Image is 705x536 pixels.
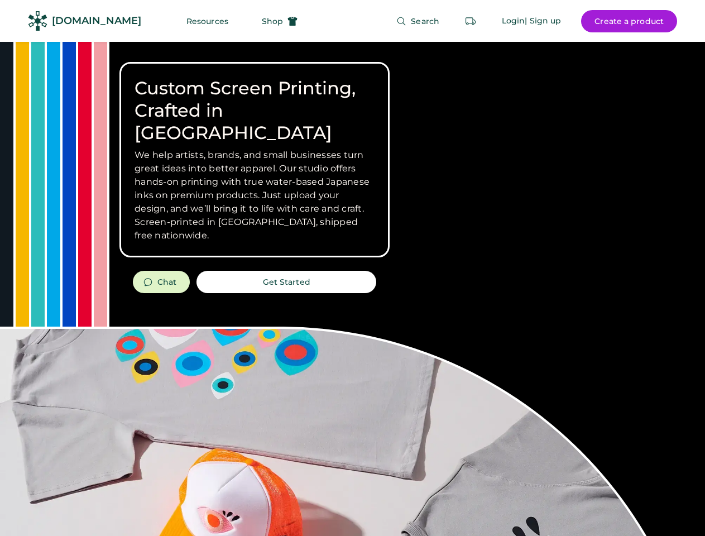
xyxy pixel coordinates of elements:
[135,77,375,144] h1: Custom Screen Printing, Crafted in [GEOGRAPHIC_DATA]
[196,271,376,293] button: Get Started
[133,271,190,293] button: Chat
[173,10,242,32] button: Resources
[248,10,311,32] button: Shop
[52,14,141,28] div: [DOMAIN_NAME]
[502,16,525,27] div: Login
[135,149,375,242] h3: We help artists, brands, and small businesses turn great ideas into better apparel. Our studio of...
[28,11,47,31] img: Rendered Logo - Screens
[262,17,283,25] span: Shop
[411,17,439,25] span: Search
[383,10,453,32] button: Search
[525,16,561,27] div: | Sign up
[459,10,482,32] button: Retrieve an order
[581,10,677,32] button: Create a product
